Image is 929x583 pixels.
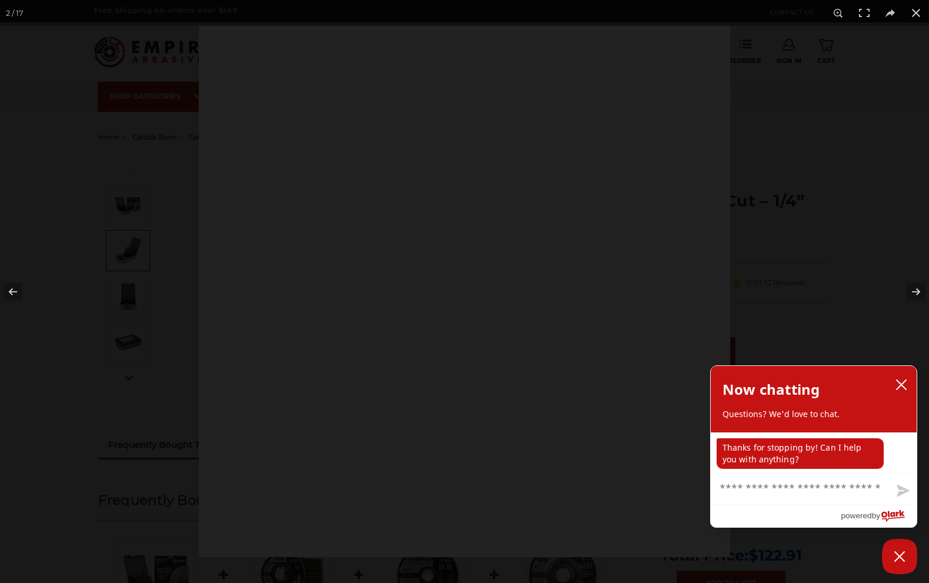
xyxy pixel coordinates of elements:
[882,539,917,574] button: Close Chatbox
[888,262,929,321] button: Next (arrow right)
[841,505,917,527] a: Powered by Olark
[722,408,905,420] p: Questions? We'd love to chat.
[872,508,880,523] span: by
[722,378,820,401] h2: Now chatting
[717,438,884,469] p: Thanks for stopping by! Can I help you with anything?
[892,376,911,394] button: close chatbox
[841,508,871,523] span: powered
[710,365,917,528] div: olark chatbox
[887,478,917,505] button: Send message
[711,432,917,474] div: chat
